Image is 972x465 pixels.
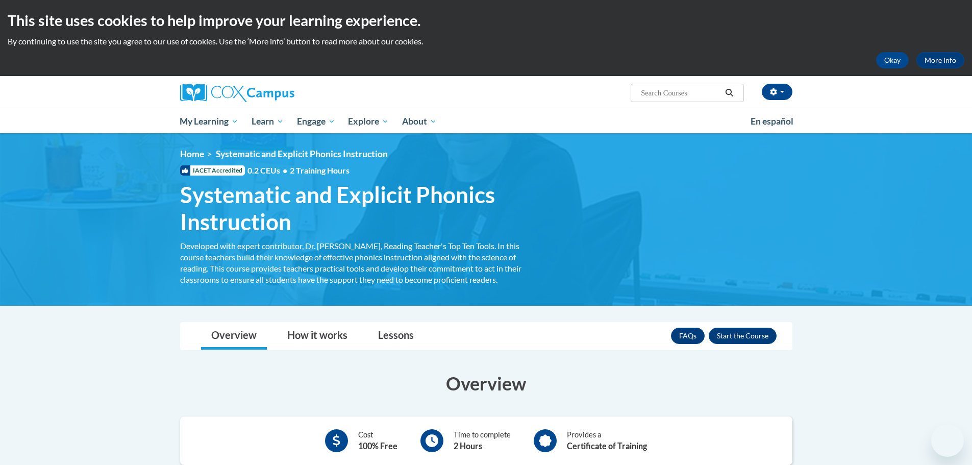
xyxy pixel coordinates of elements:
[201,323,267,350] a: Overview
[283,165,287,175] span: •
[454,429,511,452] div: Time to complete
[290,110,342,133] a: Engage
[567,429,647,452] div: Provides a
[341,110,395,133] a: Explore
[358,441,397,451] b: 100% Free
[290,165,350,175] span: 2 Training Hours
[245,110,290,133] a: Learn
[402,115,437,128] span: About
[8,10,964,31] h2: This site uses cookies to help improve your learning experience.
[8,36,964,47] p: By continuing to use the site you agree to our use of cookies. Use the ‘More info’ button to read...
[931,424,964,457] iframe: Button to launch messaging window
[180,115,238,128] span: My Learning
[640,87,721,99] input: Search Courses
[180,371,792,396] h3: Overview
[173,110,245,133] a: My Learning
[297,115,335,128] span: Engage
[721,87,737,99] button: Search
[180,149,204,159] a: Home
[180,181,532,235] span: Systematic and Explicit Phonics Instruction
[395,110,443,133] a: About
[252,115,284,128] span: Learn
[348,115,389,128] span: Explore
[180,84,374,102] a: Cox Campus
[762,84,792,100] button: Account Settings
[180,240,532,285] div: Developed with expert contributor, Dr. [PERSON_NAME], Reading Teacher's Top Ten Tools. In this co...
[454,441,482,451] b: 2 Hours
[751,116,793,127] span: En español
[876,52,909,68] button: Okay
[358,429,397,452] div: Cost
[744,111,800,132] a: En español
[368,323,424,350] a: Lessons
[216,149,388,159] span: Systematic and Explicit Phonics Instruction
[180,165,245,176] span: IACET Accredited
[180,84,294,102] img: Cox Campus
[671,328,705,344] a: FAQs
[567,441,647,451] b: Certificate of Training
[247,165,350,176] span: 0.2 CEUs
[165,110,808,133] div: Main menu
[916,52,964,68] a: More Info
[277,323,358,350] a: How it works
[709,328,777,344] button: Enroll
